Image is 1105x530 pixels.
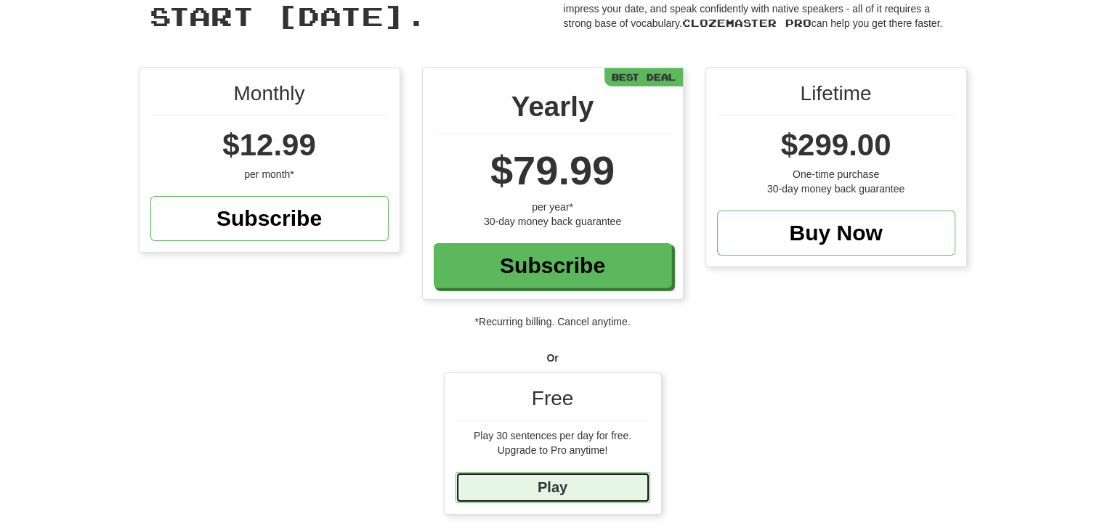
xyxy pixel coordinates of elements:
div: Monthly [150,79,389,116]
div: Free [456,384,650,421]
div: Best Deal [604,68,683,86]
div: One-time purchase [717,167,955,182]
a: Play [456,472,650,503]
div: Lifetime [717,79,955,116]
div: Upgrade to Pro anytime! [456,443,650,457]
div: Play 30 sentences per day for free. [456,428,650,443]
div: 30-day money back guarantee [434,214,672,229]
a: Buy Now [717,211,955,256]
span: $12.99 [222,128,315,162]
span: $299.00 [781,128,891,162]
div: 30-day money back guarantee [717,182,955,196]
a: Subscribe [434,243,672,288]
div: per month* [150,167,389,182]
div: per year* [434,200,672,214]
span: $79.99 [490,147,615,193]
span: Clozemaster Pro [682,17,811,29]
strong: Or [546,352,558,364]
div: Yearly [434,86,672,134]
a: Subscribe [150,196,389,241]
